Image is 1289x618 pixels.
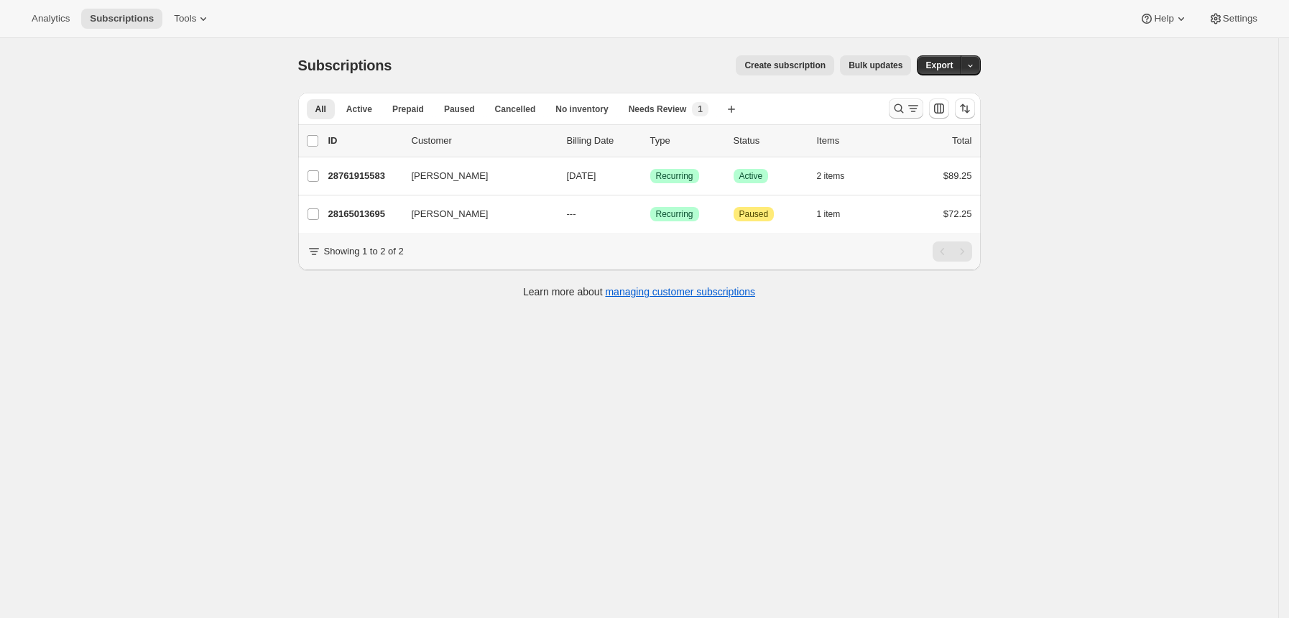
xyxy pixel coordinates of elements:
[567,170,596,181] span: [DATE]
[81,9,162,29] button: Subscriptions
[650,134,722,148] div: Type
[1154,13,1173,24] span: Help
[567,134,639,148] p: Billing Date
[315,103,326,115] span: All
[605,286,755,298] a: managing customer subscriptions
[403,165,547,188] button: [PERSON_NAME]
[412,169,489,183] span: [PERSON_NAME]
[403,203,547,226] button: [PERSON_NAME]
[720,99,743,119] button: Create new view
[840,55,911,75] button: Bulk updates
[817,134,889,148] div: Items
[817,166,861,186] button: 2 items
[943,208,972,219] span: $72.25
[392,103,424,115] span: Prepaid
[734,134,805,148] p: Status
[412,207,489,221] span: [PERSON_NAME]
[32,13,70,24] span: Analytics
[925,60,953,71] span: Export
[736,55,834,75] button: Create subscription
[298,57,392,73] span: Subscriptions
[817,204,856,224] button: 1 item
[324,244,404,259] p: Showing 1 to 2 of 2
[817,170,845,182] span: 2 items
[1223,13,1257,24] span: Settings
[90,13,154,24] span: Subscriptions
[929,98,949,119] button: Customize table column order and visibility
[567,208,576,219] span: ---
[328,134,400,148] p: ID
[328,134,972,148] div: IDCustomerBilling DateTypeStatusItemsTotal
[943,170,972,181] span: $89.25
[523,285,755,299] p: Learn more about
[23,9,78,29] button: Analytics
[346,103,372,115] span: Active
[629,103,687,115] span: Needs Review
[656,170,693,182] span: Recurring
[1131,9,1196,29] button: Help
[555,103,608,115] span: No inventory
[412,134,555,148] p: Customer
[328,204,972,224] div: 28165013695[PERSON_NAME]---SuccessRecurringAttentionPaused1 item$72.25
[328,166,972,186] div: 28761915583[PERSON_NAME][DATE]SuccessRecurringSuccessActive2 items$89.25
[656,208,693,220] span: Recurring
[817,208,841,220] span: 1 item
[328,169,400,183] p: 28761915583
[917,55,961,75] button: Export
[495,103,536,115] span: Cancelled
[739,170,763,182] span: Active
[174,13,196,24] span: Tools
[739,208,769,220] span: Paused
[955,98,975,119] button: Sort the results
[933,241,972,262] nav: Pagination
[849,60,902,71] span: Bulk updates
[444,103,475,115] span: Paused
[165,9,219,29] button: Tools
[889,98,923,119] button: Search and filter results
[952,134,971,148] p: Total
[328,207,400,221] p: 28165013695
[744,60,826,71] span: Create subscription
[698,103,703,115] span: 1
[1200,9,1266,29] button: Settings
